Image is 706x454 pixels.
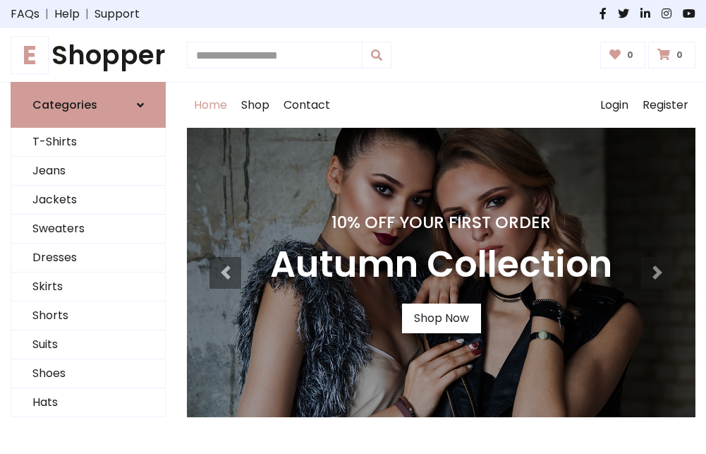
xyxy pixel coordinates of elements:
[11,359,165,388] a: Shoes
[276,83,337,128] a: Contact
[648,42,695,68] a: 0
[187,83,234,128] a: Home
[402,304,481,333] a: Shop Now
[11,6,39,23] a: FAQs
[11,244,165,273] a: Dresses
[593,83,635,128] a: Login
[11,273,165,301] a: Skirts
[11,40,166,71] h1: Shopper
[623,49,637,61] span: 0
[234,83,276,128] a: Shop
[39,6,54,23] span: |
[11,215,165,244] a: Sweaters
[11,157,165,186] a: Jeans
[80,6,95,23] span: |
[600,42,646,68] a: 0
[11,82,166,128] a: Categories
[270,213,612,232] h4: 10% Off Your First Order
[54,6,80,23] a: Help
[11,388,165,417] a: Hats
[95,6,140,23] a: Support
[11,40,166,71] a: EShopper
[635,83,695,128] a: Register
[11,301,165,330] a: Shorts
[11,36,49,74] span: E
[11,128,165,157] a: T-Shirts
[673,49,686,61] span: 0
[11,186,165,215] a: Jackets
[32,98,97,112] h6: Categories
[270,244,612,287] h3: Autumn Collection
[11,330,165,359] a: Suits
